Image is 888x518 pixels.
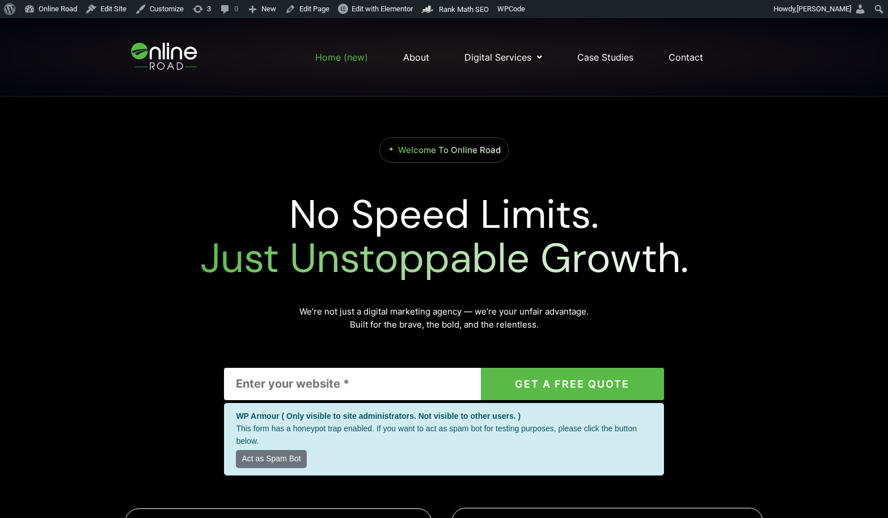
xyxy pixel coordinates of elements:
a: About [395,43,438,72]
span: Rank Math SEO [439,5,489,14]
div: This form has a honeypot trap enabled. If you want to act as spam bot for testing purposes, pleas... [224,403,663,475]
strong: WP Armour ( Only visible to site administrators. Not visible to other users. ) [236,411,521,421]
p: We’re not just a digital marketing agency — we’re your unfair advantage. Built for the brave, the... [224,305,663,332]
input: Enter your website * [224,368,480,400]
span: [PERSON_NAME] [797,5,851,13]
form: Contact form [224,368,663,475]
button: GET A FREE QUOTE [481,368,664,400]
a: Digital Services [456,43,551,72]
span: Edit with Elementor [352,5,413,13]
a: Home (new) [307,43,377,72]
h2: No Speed Limits. [121,193,767,281]
a: Contact [660,43,712,72]
a: Case Studies [569,43,642,72]
span: Welcome To Online Road [398,145,501,155]
span: Just Unstoppable Growth. [200,232,688,285]
span: Act as Spam Bot [236,450,306,468]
